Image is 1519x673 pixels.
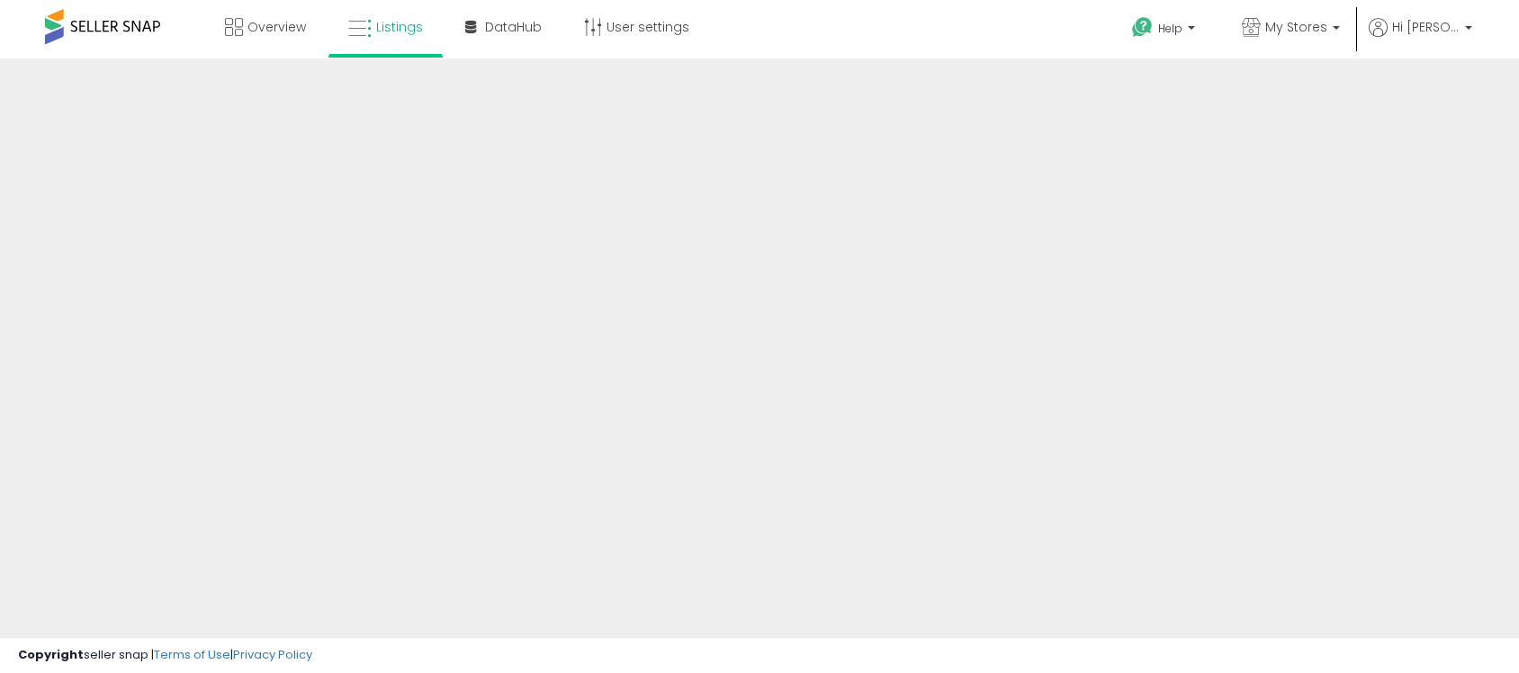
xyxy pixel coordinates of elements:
[1118,3,1213,58] a: Help
[1265,18,1327,36] span: My Stores
[247,18,306,36] span: Overview
[18,646,84,663] strong: Copyright
[18,647,312,664] div: seller snap | |
[233,646,312,663] a: Privacy Policy
[1392,18,1460,36] span: Hi [PERSON_NAME]
[485,18,542,36] span: DataHub
[154,646,230,663] a: Terms of Use
[1158,21,1182,36] span: Help
[1369,18,1472,58] a: Hi [PERSON_NAME]
[1131,16,1154,39] i: Get Help
[376,18,423,36] span: Listings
